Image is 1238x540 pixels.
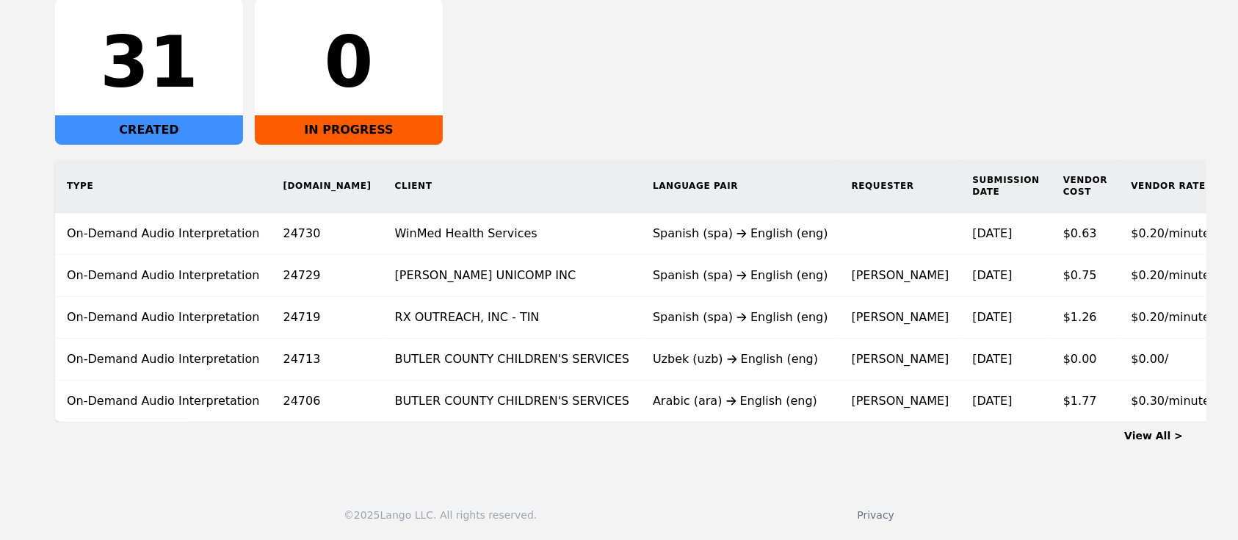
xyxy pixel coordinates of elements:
[840,381,961,422] td: [PERSON_NAME]
[641,159,840,213] th: Language Pair
[653,350,828,368] div: Uzbek (uzb) English (eng)
[840,255,961,297] td: [PERSON_NAME]
[972,310,1012,324] time: [DATE]
[972,268,1012,282] time: [DATE]
[840,339,961,381] td: [PERSON_NAME]
[972,394,1012,408] time: [DATE]
[55,255,272,297] td: On-Demand Audio Interpretation
[55,213,272,255] td: On-Demand Audio Interpretation
[272,255,383,297] td: 24729
[383,381,641,422] td: BUTLER COUNTY CHILDREN'S SERVICES
[55,159,272,213] th: Type
[1051,255,1120,297] td: $0.75
[55,115,243,145] div: CREATED
[67,27,231,98] div: 31
[653,309,828,326] div: Spanish (spa) English (eng)
[255,115,443,145] div: IN PROGRESS
[272,159,383,213] th: [DOMAIN_NAME]
[1131,352,1168,366] span: $0.00/
[383,339,641,381] td: BUTLER COUNTY CHILDREN'S SERVICES
[272,213,383,255] td: 24730
[272,297,383,339] td: 24719
[857,509,894,521] a: Privacy
[272,381,383,422] td: 24706
[653,225,828,242] div: Spanish (spa) English (eng)
[840,297,961,339] td: [PERSON_NAME]
[55,381,272,422] td: On-Demand Audio Interpretation
[383,213,641,255] td: WinMed Health Services
[1131,310,1210,324] span: $0.20/minute
[272,339,383,381] td: 24713
[1051,339,1120,381] td: $0.00
[840,159,961,213] th: Requester
[55,297,272,339] td: On-Demand Audio Interpretation
[1051,213,1120,255] td: $0.63
[653,267,828,284] div: Spanish (spa) English (eng)
[1131,226,1210,240] span: $0.20/minute
[972,352,1012,366] time: [DATE]
[267,27,431,98] div: 0
[653,392,828,410] div: Arabic (ara) English (eng)
[55,339,272,381] td: On-Demand Audio Interpretation
[383,255,641,297] td: [PERSON_NAME] UNICOMP INC
[1119,159,1222,213] th: Vendor Rate
[1131,268,1210,282] span: $0.20/minute
[383,297,641,339] td: RX OUTREACH, INC - TIN
[344,508,537,522] div: © 2025 Lango LLC. All rights reserved.
[1051,381,1120,422] td: $1.77
[1051,159,1120,213] th: Vendor Cost
[1124,430,1183,442] a: View All >
[972,226,1012,240] time: [DATE]
[1131,394,1210,408] span: $0.30/minute
[960,159,1051,213] th: Submission Date
[383,159,641,213] th: Client
[1051,297,1120,339] td: $1.26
